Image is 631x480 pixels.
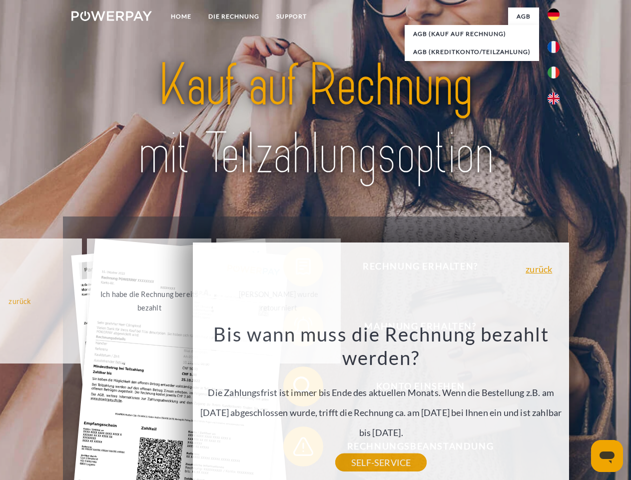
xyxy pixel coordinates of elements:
div: Die Zahlungsfrist ist immer bis Ende des aktuellen Monats. Wenn die Bestellung z.B. am [DATE] abg... [199,322,564,462]
iframe: Schaltfläche zum Öffnen des Messaging-Fensters [591,440,623,472]
a: Home [162,7,200,25]
div: Ich habe die Rechnung bereits bezahlt [93,287,205,314]
a: zurück [526,264,552,273]
img: en [548,92,560,104]
a: SELF-SERVICE [335,453,427,471]
img: logo-powerpay-white.svg [71,11,152,21]
h3: Bis wann muss die Rechnung bezahlt werden? [199,322,564,370]
img: title-powerpay_de.svg [95,48,536,191]
img: fr [548,41,560,53]
a: agb [508,7,539,25]
a: SUPPORT [268,7,315,25]
a: AGB (Kauf auf Rechnung) [405,25,539,43]
a: AGB (Kreditkonto/Teilzahlung) [405,43,539,61]
img: it [548,66,560,78]
img: de [548,8,560,20]
a: DIE RECHNUNG [200,7,268,25]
